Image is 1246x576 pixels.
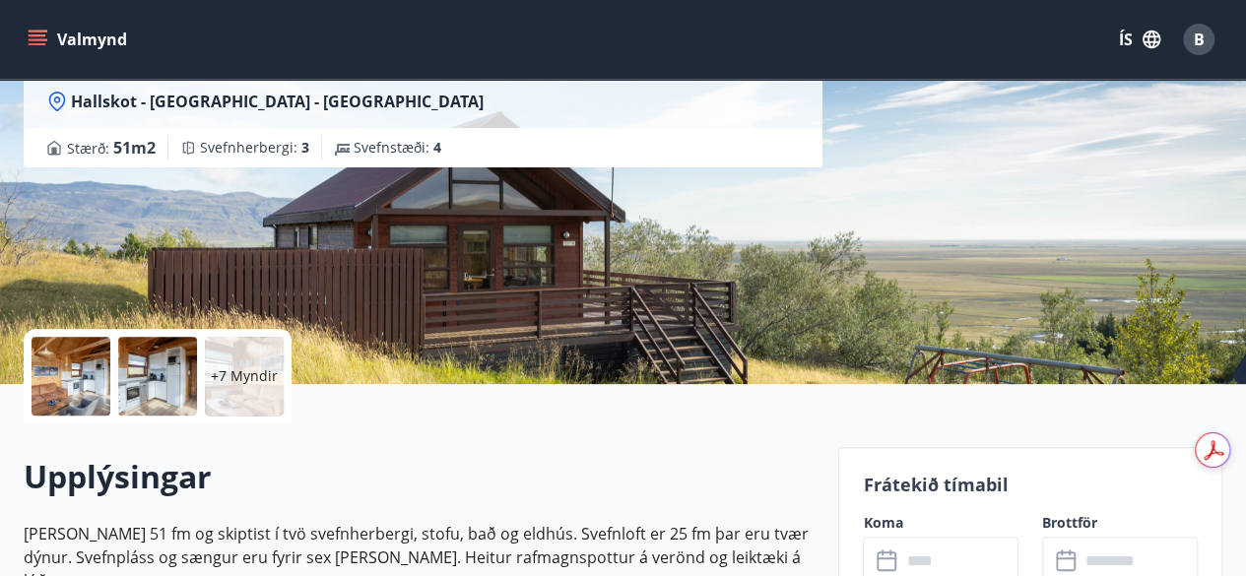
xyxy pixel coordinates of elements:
[67,136,156,160] span: Stærð :
[863,472,1198,497] p: Frátekið tímabil
[211,366,278,386] p: +7 Myndir
[354,138,441,158] span: Svefnstæði :
[24,455,815,498] h2: Upplýsingar
[1194,29,1205,50] span: B
[71,91,484,112] span: Hallskot - [GEOGRAPHIC_DATA] - [GEOGRAPHIC_DATA]
[24,22,135,57] button: menu
[200,138,309,158] span: Svefnherbergi :
[1175,16,1222,63] button: B
[301,138,309,157] span: 3
[1108,22,1171,57] button: ÍS
[1042,513,1198,533] label: Brottför
[433,138,441,157] span: 4
[863,513,1018,533] label: Koma
[113,137,156,159] span: 51 m2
